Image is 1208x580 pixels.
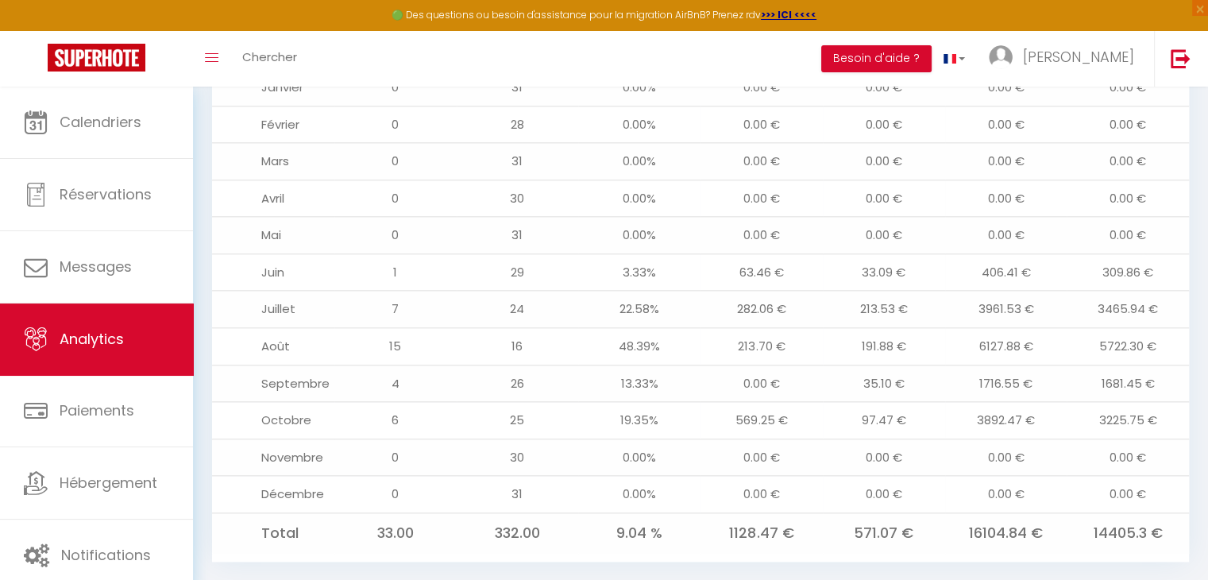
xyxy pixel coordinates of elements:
[578,402,700,439] td: 19.35%
[578,106,700,143] td: 0.00%
[212,217,334,254] td: Mai
[457,402,579,439] td: 25
[212,143,334,180] td: Mars
[945,143,1067,180] td: 0.00 €
[945,365,1067,402] td: 1716.55 €
[212,291,334,328] td: Juillet
[823,327,945,365] td: 191.88 €
[823,365,945,402] td: 35.10 €
[334,217,457,254] td: 0
[821,45,932,72] button: Besoin d'aide ?
[334,106,457,143] td: 0
[230,31,309,87] a: Chercher
[457,512,579,553] td: 332.00
[578,143,700,180] td: 0.00%
[823,439,945,476] td: 0.00 €
[700,253,823,291] td: 63.46 €
[578,439,700,476] td: 0.00%
[578,253,700,291] td: 3.33%
[945,106,1067,143] td: 0.00 €
[457,365,579,402] td: 26
[1067,253,1189,291] td: 309.86 €
[334,439,457,476] td: 0
[700,365,823,402] td: 0.00 €
[1067,512,1189,553] td: 14405.3 €
[1067,476,1189,513] td: 0.00 €
[60,329,124,349] span: Analytics
[212,69,334,106] td: Janvier
[578,327,700,365] td: 48.39%
[334,512,457,553] td: 33.00
[334,402,457,439] td: 6
[1067,106,1189,143] td: 0.00 €
[212,327,334,365] td: Août
[823,69,945,106] td: 0.00 €
[823,402,945,439] td: 97.47 €
[823,217,945,254] td: 0.00 €
[945,327,1067,365] td: 6127.88 €
[1067,365,1189,402] td: 1681.45 €
[945,439,1067,476] td: 0.00 €
[700,143,823,180] td: 0.00 €
[457,327,579,365] td: 16
[700,217,823,254] td: 0.00 €
[212,476,334,513] td: Décembre
[823,253,945,291] td: 33.09 €
[1171,48,1191,68] img: logout
[945,69,1067,106] td: 0.00 €
[700,402,823,439] td: 569.25 €
[60,257,132,276] span: Messages
[700,106,823,143] td: 0.00 €
[700,69,823,106] td: 0.00 €
[334,253,457,291] td: 1
[1067,439,1189,476] td: 0.00 €
[334,327,457,365] td: 15
[212,402,334,439] td: Octobre
[457,439,579,476] td: 30
[1067,69,1189,106] td: 0.00 €
[60,400,134,420] span: Paiements
[700,180,823,217] td: 0.00 €
[457,106,579,143] td: 28
[457,217,579,254] td: 31
[977,31,1154,87] a: ... [PERSON_NAME]
[578,69,700,106] td: 0.00%
[1067,327,1189,365] td: 5722.30 €
[242,48,297,65] span: Chercher
[823,143,945,180] td: 0.00 €
[1023,47,1134,67] span: [PERSON_NAME]
[700,327,823,365] td: 213.70 €
[945,217,1067,254] td: 0.00 €
[945,253,1067,291] td: 406.41 €
[212,365,334,402] td: Septembre
[700,291,823,328] td: 282.06 €
[334,365,457,402] td: 4
[578,512,700,553] td: 9.04 %
[334,291,457,328] td: 7
[457,253,579,291] td: 29
[823,106,945,143] td: 0.00 €
[48,44,145,72] img: Super Booking
[761,8,816,21] a: >>> ICI <<<<
[823,476,945,513] td: 0.00 €
[60,184,152,204] span: Réservations
[334,180,457,217] td: 0
[212,512,334,553] td: Total
[578,217,700,254] td: 0.00%
[212,253,334,291] td: Juin
[700,439,823,476] td: 0.00 €
[700,512,823,553] td: 1128.47 €
[945,402,1067,439] td: 3892.47 €
[457,291,579,328] td: 24
[212,439,334,476] td: Novembre
[578,365,700,402] td: 13.33%
[334,143,457,180] td: 0
[457,143,579,180] td: 31
[1067,180,1189,217] td: 0.00 €
[60,473,157,493] span: Hébergement
[578,476,700,513] td: 0.00%
[334,476,457,513] td: 0
[212,106,334,143] td: Février
[334,69,457,106] td: 0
